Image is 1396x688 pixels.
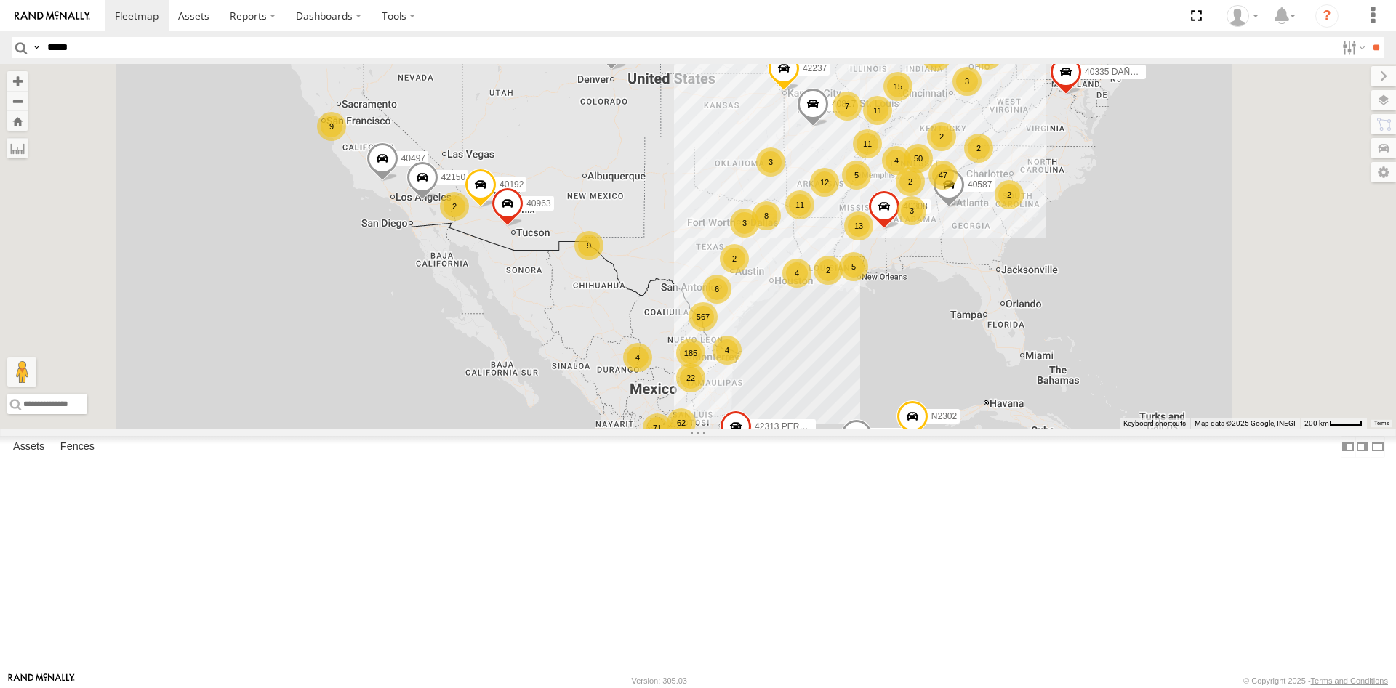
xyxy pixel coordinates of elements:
label: Hide Summary Table [1371,436,1385,457]
span: 42237 [803,64,827,74]
a: Visit our Website [8,673,75,688]
img: rand-logo.svg [15,11,90,21]
span: 42313 PERDIDO [755,421,821,432]
div: 71 [643,413,672,442]
div: 9 [317,112,346,141]
div: 2 [927,122,956,151]
div: 50 [904,144,933,173]
span: 40497 [401,153,425,163]
div: 4 [882,146,911,175]
button: Zoom Home [7,111,28,131]
span: N2302 [931,411,957,421]
div: 13 [844,211,873,240]
div: 9 [574,231,603,260]
div: 3 [952,67,982,96]
div: 8 [752,201,781,230]
div: 6 [702,275,731,304]
i: ? [1315,4,1339,28]
button: Drag Pegman onto the map to open Street View [7,357,36,387]
label: Fences [53,437,102,457]
div: 567 [689,302,718,331]
div: 11 [853,129,882,158]
div: 3 [756,147,785,177]
div: 2 [814,256,843,285]
div: 62 [667,408,696,437]
span: 40308 [903,201,927,211]
label: Measure [7,138,28,158]
div: Version: 305.03 [632,676,687,685]
span: 40587 [968,179,992,190]
button: Zoom in [7,71,28,91]
a: Terms and Conditions [1311,676,1388,685]
div: 4 [713,336,742,365]
div: 5 [842,161,871,190]
div: 7 [833,92,862,121]
div: 2 [720,244,749,273]
span: 42150 [441,173,465,183]
span: 40963 [526,198,550,209]
span: 200 km [1304,419,1329,427]
div: 15 [883,72,912,101]
div: 185 [676,339,705,368]
div: 11 [863,96,892,125]
div: 2 [995,180,1024,209]
div: 4 [623,343,652,372]
button: Zoom out [7,91,28,111]
div: 2 [440,192,469,221]
div: 3 [897,196,926,225]
button: Keyboard shortcuts [1123,418,1186,429]
div: 22 [676,363,705,392]
div: 4 [782,259,811,288]
div: 2 [964,134,993,163]
div: 47 [928,161,958,190]
label: Dock Summary Table to the Left [1341,436,1355,457]
div: Juan Lopez [1221,5,1264,27]
span: Map data ©2025 Google, INEGI [1195,419,1296,427]
div: © Copyright 2025 - [1243,676,1388,685]
label: Search Filter Options [1336,37,1368,58]
div: 11 [785,190,814,219]
span: 40335 DAÑADO [1085,67,1149,77]
label: Search Query [31,37,42,58]
label: Map Settings [1371,162,1396,182]
span: 40192 [500,180,523,190]
div: 12 [810,168,839,197]
div: 2 [896,167,925,196]
div: 3 [730,209,759,238]
label: Dock Summary Table to the Right [1355,436,1370,457]
a: Terms [1374,421,1389,426]
span: 40817 [832,99,856,109]
label: Assets [6,437,52,457]
div: 5 [839,252,868,281]
button: Map Scale: 200 km per 42 pixels [1300,418,1367,429]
